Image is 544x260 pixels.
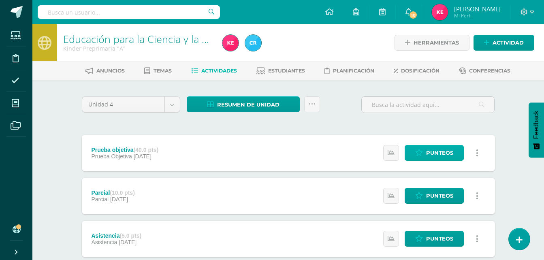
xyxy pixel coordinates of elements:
[459,64,510,77] a: Conferencias
[426,145,453,160] span: Punteos
[454,5,501,13] span: [PERSON_NAME]
[201,68,237,74] span: Actividades
[85,64,125,77] a: Anuncios
[38,5,220,19] input: Busca un usuario...
[191,64,237,77] a: Actividades
[91,190,134,196] div: Parcial
[91,153,132,160] span: Prueba Objetiva
[91,147,158,153] div: Prueba objetiva
[256,64,305,77] a: Estudiantes
[426,188,453,203] span: Punteos
[88,97,158,112] span: Unidad 4
[63,33,213,45] h1: Educación para la Ciencia y la Ciudadanía
[154,68,172,74] span: Temas
[222,35,239,51] img: 5c7b8e1c8238548934d01c0311e969bf.png
[394,64,439,77] a: Dosificación
[405,188,464,204] a: Punteos
[63,45,213,52] div: Kinder Preprimaria 'A'
[134,153,151,160] span: [DATE]
[401,68,439,74] span: Dosificación
[395,35,469,51] a: Herramientas
[110,196,128,202] span: [DATE]
[144,64,172,77] a: Temas
[110,190,134,196] strong: (10.0 pts)
[405,231,464,247] a: Punteos
[529,102,544,158] button: Feedback - Mostrar encuesta
[362,97,494,113] input: Busca la actividad aquí...
[91,196,109,202] span: Parcial
[119,232,141,239] strong: (5.0 pts)
[119,239,137,245] span: [DATE]
[432,4,448,20] img: 5c7b8e1c8238548934d01c0311e969bf.png
[469,68,510,74] span: Conferencias
[268,68,305,74] span: Estudiantes
[405,145,464,161] a: Punteos
[533,111,540,139] span: Feedback
[324,64,374,77] a: Planificación
[493,35,524,50] span: Actividad
[333,68,374,74] span: Planificación
[187,96,300,112] a: Resumen de unidad
[245,35,261,51] img: d829077fea71188f4ea6f616d71feccb.png
[426,231,453,246] span: Punteos
[91,232,141,239] div: Asistencia
[454,12,501,19] span: Mi Perfil
[82,97,180,112] a: Unidad 4
[96,68,125,74] span: Anuncios
[91,239,117,245] span: Asistencia
[134,147,158,153] strong: (40.0 pts)
[474,35,534,51] a: Actividad
[63,32,253,46] a: Educación para la Ciencia y la Ciudadanía
[217,97,279,112] span: Resumen de unidad
[414,35,459,50] span: Herramientas
[409,11,418,19] span: 10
